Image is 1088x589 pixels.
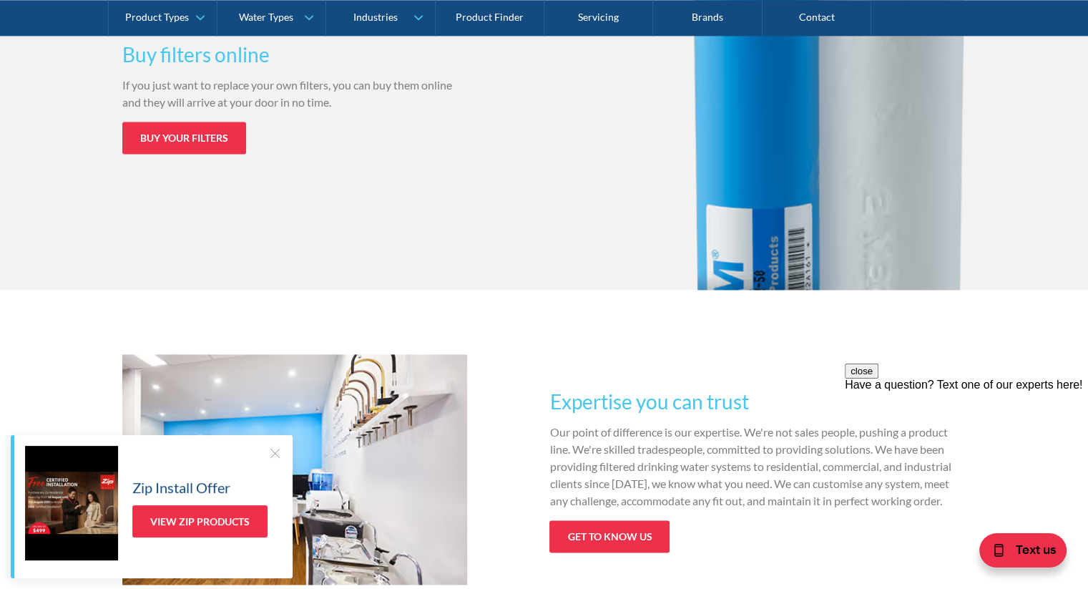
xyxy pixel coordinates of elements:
a: Buy your filters [122,122,246,154]
p: If you just want to replace your own filters, you can buy them online and they will arrive at you... [122,77,467,111]
div: Water Types [239,11,293,24]
a: View Zip Products [132,505,268,537]
p: Our point of difference is our expertise. We're not sales people, pushing a product line. We're s... [549,424,966,510]
h3: Expertise you can trust [549,386,966,417]
iframe: podium webchat widget bubble [945,517,1088,589]
a: Get to know us [549,520,670,553]
iframe: podium webchat widget prompt [845,364,1088,535]
div: Product Types [125,11,189,24]
img: Zip Install Offer [25,446,118,560]
h5: Zip Install Offer [132,477,230,498]
div: Industries [353,11,397,24]
img: WaterPeople product showroom [122,354,467,585]
h3: Buy filters online [122,39,467,69]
